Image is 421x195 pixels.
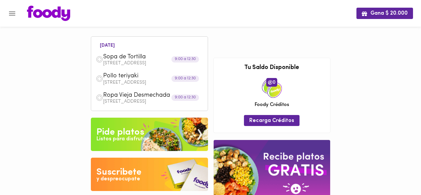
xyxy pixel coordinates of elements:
[103,72,180,80] span: Pollo teriyaki
[219,65,325,71] h3: Tu Saldo Disponible
[171,75,199,82] div: 9:00 a 12:30
[97,175,140,183] div: y despreocupate
[255,101,289,108] span: Foody Créditos
[262,78,282,98] img: credits-package.png
[97,126,144,139] div: Pide platos
[362,10,408,17] span: Gana $ 20.000
[97,135,148,143] div: Listos para disfrutar
[268,80,273,85] img: foody-creditos.png
[96,56,103,63] img: dish.png
[382,156,414,188] iframe: Messagebird Livechat Widget
[356,8,413,19] button: Gana $ 20.000
[91,158,208,191] img: Disfruta bajar de peso
[103,99,203,104] p: [STREET_ADDRESS]
[96,94,103,101] img: dish.png
[103,80,203,85] p: [STREET_ADDRESS]
[244,115,300,126] button: Recarga Créditos
[103,53,180,61] span: Sopa de Tortilla
[96,75,103,82] img: dish.png
[91,118,208,151] img: Pide un Platos
[171,56,199,63] div: 9:00 a 12:30
[97,166,141,179] div: Suscribete
[171,95,199,101] div: 9:00 a 12:30
[27,6,70,21] img: logo.png
[103,61,203,66] p: [STREET_ADDRESS]
[249,118,294,124] span: Recarga Créditos
[266,78,277,87] span: 0
[95,42,120,48] li: [DATE]
[4,5,20,22] button: Menu
[103,92,180,99] span: Ropa Vieja Desmechada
